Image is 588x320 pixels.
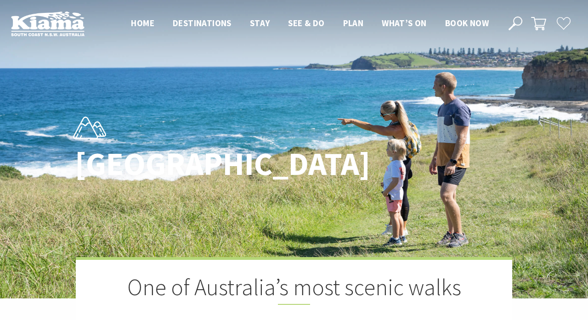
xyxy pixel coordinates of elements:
span: Plan [343,17,364,28]
h1: [GEOGRAPHIC_DATA] [75,146,334,182]
span: Book now [445,17,489,28]
nav: Main Menu [122,16,498,31]
span: See & Do [288,17,324,28]
img: Kiama Logo [11,11,85,36]
h2: One of Australia’s most scenic walks [122,274,466,305]
span: Home [131,17,154,28]
span: What’s On [382,17,427,28]
span: Stay [250,17,270,28]
span: Destinations [173,17,232,28]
